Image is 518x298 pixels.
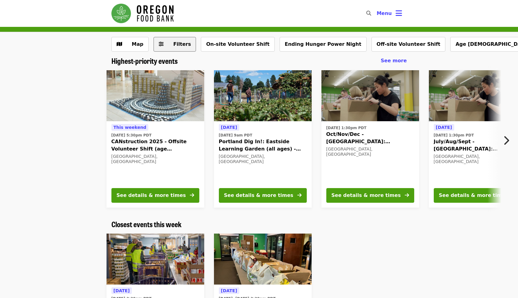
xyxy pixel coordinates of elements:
[224,192,293,199] div: See details & more times
[111,188,199,203] button: See details & more times
[280,37,367,52] button: Ending Hunger Power Night
[107,234,204,285] img: Northeast Emergency Food Program - Partner Agency Support organized by Oregon Food Bank
[221,125,237,130] span: [DATE]
[377,10,392,16] span: Menu
[436,125,452,130] span: [DATE]
[366,10,371,16] i: search icon
[190,192,194,198] i: arrow-right icon
[498,132,518,149] button: Next item
[219,133,252,138] time: [DATE] 9am PDT
[326,147,414,157] div: [GEOGRAPHIC_DATA], [GEOGRAPHIC_DATA]
[214,70,312,208] a: See details for "Portland Dig In!: Eastside Learning Garden (all ages) - Aug/Sept/Oct"
[132,41,143,47] span: Map
[219,138,307,153] span: Portland Dig In!: Eastside Learning Garden (all ages) - Aug/Sept/Oct
[396,9,402,18] i: bars icon
[201,37,274,52] button: On-site Volunteer Shift
[111,4,174,23] img: Oregon Food Bank - Home
[117,41,122,47] i: map icon
[107,70,204,208] a: See details for "CANstruction 2025 - Offsite Volunteer Shift (age 16+)"
[372,6,407,21] button: Toggle account menu
[214,70,312,122] img: Portland Dig In!: Eastside Learning Garden (all ages) - Aug/Sept/Oct organized by Oregon Food Bank
[331,192,401,199] div: See details & more times
[111,37,149,52] button: Show map view
[434,133,474,138] time: [DATE] 1:30pm PDT
[173,41,191,47] span: Filters
[375,6,380,21] input: Search
[117,192,186,199] div: See details & more times
[111,138,199,153] span: CANstruction 2025 - Offsite Volunteer Shift (age [DEMOGRAPHIC_DATA]+)
[159,41,164,47] i: sliders-h icon
[326,188,414,203] button: See details & more times
[219,188,307,203] button: See details & more times
[114,125,147,130] span: This weekend
[111,220,182,229] a: Closest events this week
[111,219,182,229] span: Closest events this week
[503,135,509,146] i: chevron-right icon
[381,57,407,64] a: See more
[381,58,407,64] span: See more
[326,131,414,145] span: Oct/Nov/Dec - [GEOGRAPHIC_DATA]: Repack/Sort (age [DEMOGRAPHIC_DATA]+)
[111,154,199,164] div: [GEOGRAPHIC_DATA], [GEOGRAPHIC_DATA]
[321,70,419,122] img: Oct/Nov/Dec - Portland: Repack/Sort (age 8+) organized by Oregon Food Bank
[326,125,367,131] time: [DATE] 1:30pm PDT
[111,56,178,65] a: Highest-priority events
[111,133,152,138] time: [DATE] 5:30pm PDT
[114,288,130,293] span: [DATE]
[111,55,178,66] span: Highest-priority events
[371,37,446,52] button: Off-site Volunteer Shift
[297,192,302,198] i: arrow-right icon
[405,192,409,198] i: arrow-right icon
[439,192,508,199] div: See details & more times
[107,70,204,122] img: CANstruction 2025 - Offsite Volunteer Shift (age 16+) organized by Oregon Food Bank
[107,56,412,65] div: Highest-priority events
[221,288,237,293] span: [DATE]
[107,220,412,229] div: Closest events this week
[154,37,196,52] button: Filters (0 selected)
[219,154,307,164] div: [GEOGRAPHIC_DATA], [GEOGRAPHIC_DATA]
[214,234,312,285] img: Portland Open Bible - Partner Agency Support (16+) organized by Oregon Food Bank
[321,70,419,208] a: See details for "Oct/Nov/Dec - Portland: Repack/Sort (age 8+)"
